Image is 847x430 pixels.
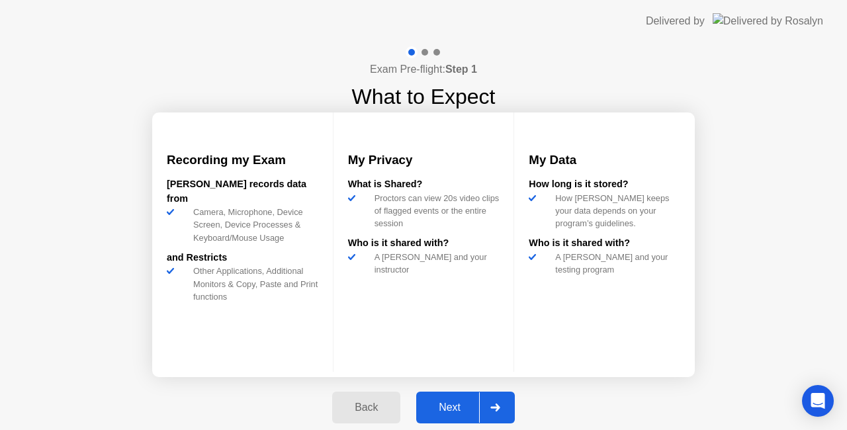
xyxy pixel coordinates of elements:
h4: Exam Pre-flight: [370,62,477,77]
div: Delivered by [646,13,705,29]
div: What is Shared? [348,177,500,192]
button: Back [332,392,400,423]
button: Next [416,392,515,423]
div: [PERSON_NAME] records data from [167,177,318,206]
h1: What to Expect [352,81,496,112]
div: Open Intercom Messenger [802,385,834,417]
div: Who is it shared with? [529,236,680,251]
div: Who is it shared with? [348,236,500,251]
h3: Recording my Exam [167,151,318,169]
div: Proctors can view 20s video clips of flagged events or the entire session [369,192,500,230]
div: and Restricts [167,251,318,265]
div: A [PERSON_NAME] and your instructor [369,251,500,276]
h3: My Privacy [348,151,500,169]
div: How [PERSON_NAME] keeps your data depends on your program’s guidelines. [550,192,680,230]
b: Step 1 [445,64,477,75]
div: Other Applications, Additional Monitors & Copy, Paste and Print functions [188,265,318,303]
h3: My Data [529,151,680,169]
div: Next [420,402,479,413]
div: How long is it stored? [529,177,680,192]
div: A [PERSON_NAME] and your testing program [550,251,680,276]
div: Back [336,402,396,413]
img: Delivered by Rosalyn [713,13,823,28]
div: Camera, Microphone, Device Screen, Device Processes & Keyboard/Mouse Usage [188,206,318,244]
